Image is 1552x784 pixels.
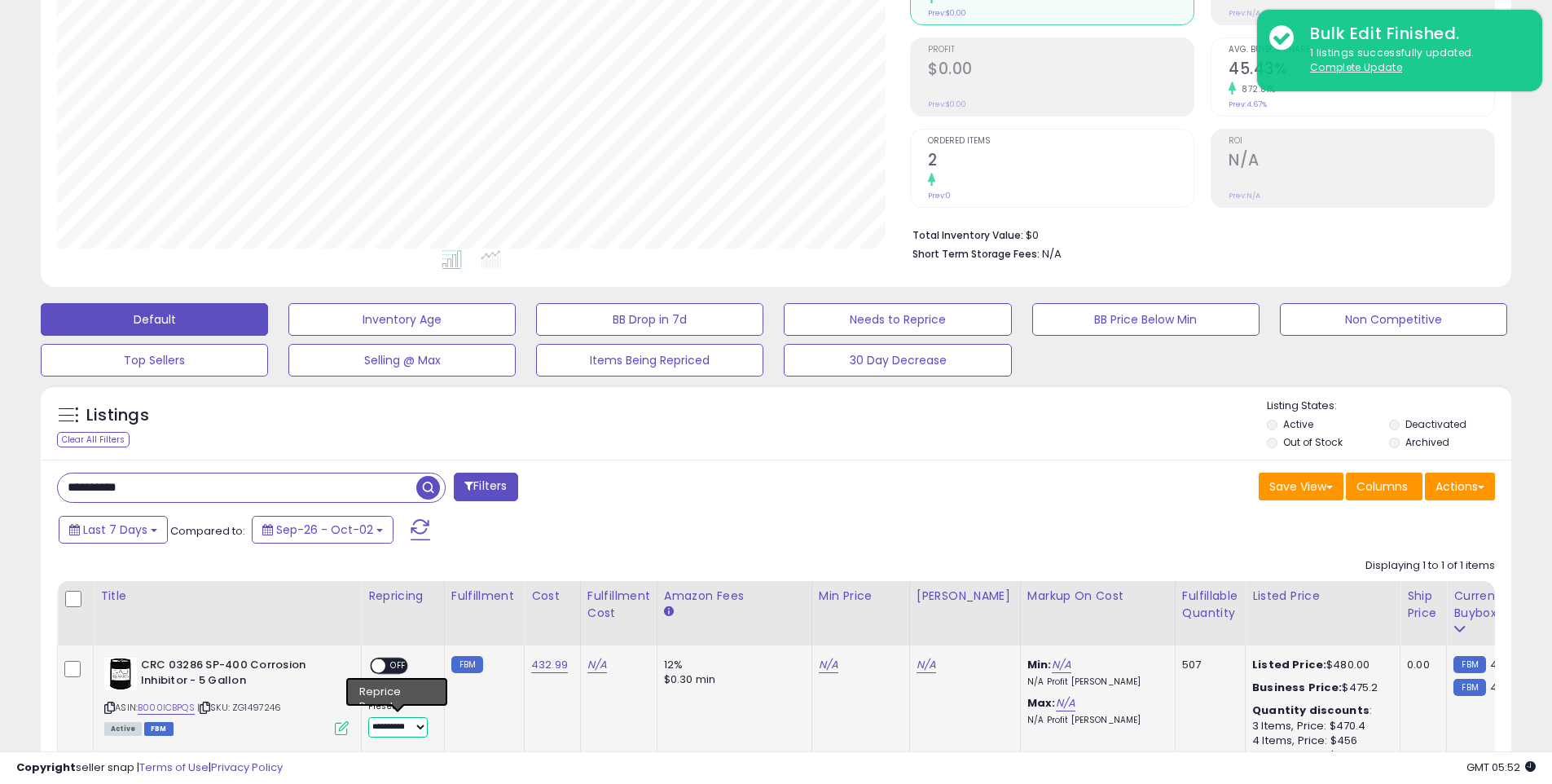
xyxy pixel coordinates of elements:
[784,303,1011,336] button: Needs to Reprice
[104,658,137,690] img: 41d2jRnoXML._SL40_.jpg
[928,46,1194,55] span: Profit
[1365,558,1495,574] div: Displaying 1 to 1 of 1 items
[57,432,130,447] div: Clear All Filters
[1229,59,1494,81] h2: 45.43%
[1252,658,1387,672] div: $480.00
[1252,719,1387,733] div: 3 Items, Price: $470.4
[276,522,373,538] span: Sep-26 - Oct-02
[1252,657,1326,672] b: Listed Price:
[531,588,574,605] div: Cost
[141,658,339,692] b: CRC 03286 SP-400 Corrosion Inhibitor - 5 Gallon
[928,59,1194,81] h2: $0.00
[1252,680,1342,695] b: Business Price:
[1453,679,1485,696] small: FBM
[1229,99,1267,109] small: Prev: 4.67%
[587,588,650,622] div: Fulfillment Cost
[819,588,903,605] div: Min Price
[100,588,354,605] div: Title
[912,224,1483,244] li: $0
[531,657,568,673] a: 432.99
[664,672,799,687] div: $0.30 min
[928,99,966,109] small: Prev: $0.00
[83,522,147,538] span: Last 7 Days
[1466,760,1536,775] span: 2025-10-10 05:52 GMT
[104,658,349,733] div: ASIN:
[1027,657,1052,672] b: Min:
[144,722,174,736] span: FBM
[139,760,209,775] a: Terms of Use
[1407,588,1440,622] div: Ship Price
[928,191,951,200] small: Prev: 0
[170,523,245,539] span: Compared to:
[86,404,149,427] h5: Listings
[1236,83,1276,95] small: 872.81%
[1252,703,1370,718] b: Quantity discounts
[1490,657,1524,672] span: 476.77
[197,701,282,714] span: | SKU: ZG1497246
[1425,473,1495,500] button: Actions
[1182,588,1238,622] div: Fulfillable Quantity
[211,760,283,775] a: Privacy Policy
[288,344,516,377] button: Selling @ Max
[1283,435,1343,449] label: Out of Stock
[1020,581,1175,645] th: The percentage added to the cost of goods (COGS) that forms the calculator for Min & Max prices.
[368,683,432,698] div: Amazon AI *
[784,344,1011,377] button: 30 Day Decrease
[1229,191,1260,200] small: Prev: N/A
[819,657,838,673] a: N/A
[1052,657,1071,673] a: N/A
[368,588,437,605] div: Repricing
[1027,588,1168,605] div: Markup on Cost
[41,303,268,336] button: Default
[664,605,674,619] small: Amazon Fees.
[917,588,1013,605] div: [PERSON_NAME]
[1310,60,1402,74] u: Complete Update
[41,344,268,377] button: Top Sellers
[1298,22,1530,46] div: Bulk Edit Finished.
[917,657,936,673] a: N/A
[912,228,1023,242] b: Total Inventory Value:
[1182,658,1233,672] div: 507
[1356,478,1408,495] span: Columns
[1027,695,1056,711] b: Max:
[252,516,393,544] button: Sep-26 - Oct-02
[1252,680,1387,695] div: $475.2
[288,303,516,336] button: Inventory Age
[536,344,763,377] button: Items Being Repriced
[928,8,966,18] small: Prev: $0.00
[451,588,517,605] div: Fulfillment
[59,516,168,544] button: Last 7 Days
[454,473,517,501] button: Filters
[1252,588,1393,605] div: Listed Price
[1229,151,1494,173] h2: N/A
[1259,473,1343,500] button: Save View
[664,658,799,672] div: 12%
[385,659,411,673] span: OFF
[1032,303,1260,336] button: BB Price Below Min
[1405,435,1449,449] label: Archived
[16,760,76,775] strong: Copyright
[1252,748,1387,763] div: 6 Items, Price: $446.4
[1267,399,1511,414] p: Listing States:
[928,137,1194,146] span: Ordered Items
[664,588,805,605] div: Amazon Fees
[1229,137,1494,146] span: ROI
[1490,680,1510,695] span: 480
[1407,658,1434,672] div: 0.00
[587,657,607,673] a: N/A
[16,760,283,776] div: seller snap | |
[1252,733,1387,748] div: 4 Items, Price: $456
[1453,656,1485,673] small: FBM
[368,701,432,738] div: Preset:
[1027,715,1163,726] p: N/A Profit [PERSON_NAME]
[1280,303,1507,336] button: Non Competitive
[928,151,1194,173] h2: 2
[1453,588,1537,622] div: Current Buybox Price
[1056,695,1075,711] a: N/A
[1283,417,1313,431] label: Active
[451,656,483,673] small: FBM
[536,303,763,336] button: BB Drop in 7d
[138,701,195,715] a: B000ICBPQS
[1042,246,1062,262] span: N/A
[1346,473,1422,500] button: Columns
